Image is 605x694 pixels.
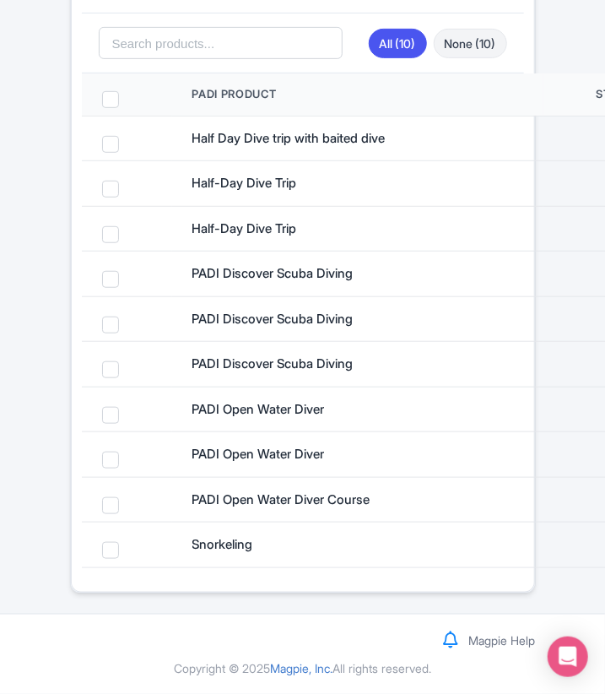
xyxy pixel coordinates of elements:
div: Snorkeling [192,535,446,555]
a: None (10) [434,29,507,58]
div: PADI Open Water Diver [192,400,446,420]
a: Magpie Help [469,633,536,648]
th: Padi Product [172,73,544,116]
div: PADI Open Water Diver Course [192,491,446,510]
div: PADI Open Water Diver [192,445,446,464]
div: PADI Discover Scuba Diving [192,355,446,374]
div: Open Intercom Messenger [548,637,588,677]
input: Search products... [99,27,343,59]
div: Half-Day Dive Trip [192,174,446,193]
div: Copyright © 2025 All rights reserved. [60,659,546,677]
a: All (10) [369,29,427,58]
div: Half-Day Dive Trip [192,220,446,239]
div: PADI Discover Scuba Diving [192,264,446,284]
div: PADI Discover Scuba Diving [192,310,446,329]
div: Half Day Dive trip with baited dive [192,129,446,149]
span: Magpie, Inc. [270,661,332,675]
